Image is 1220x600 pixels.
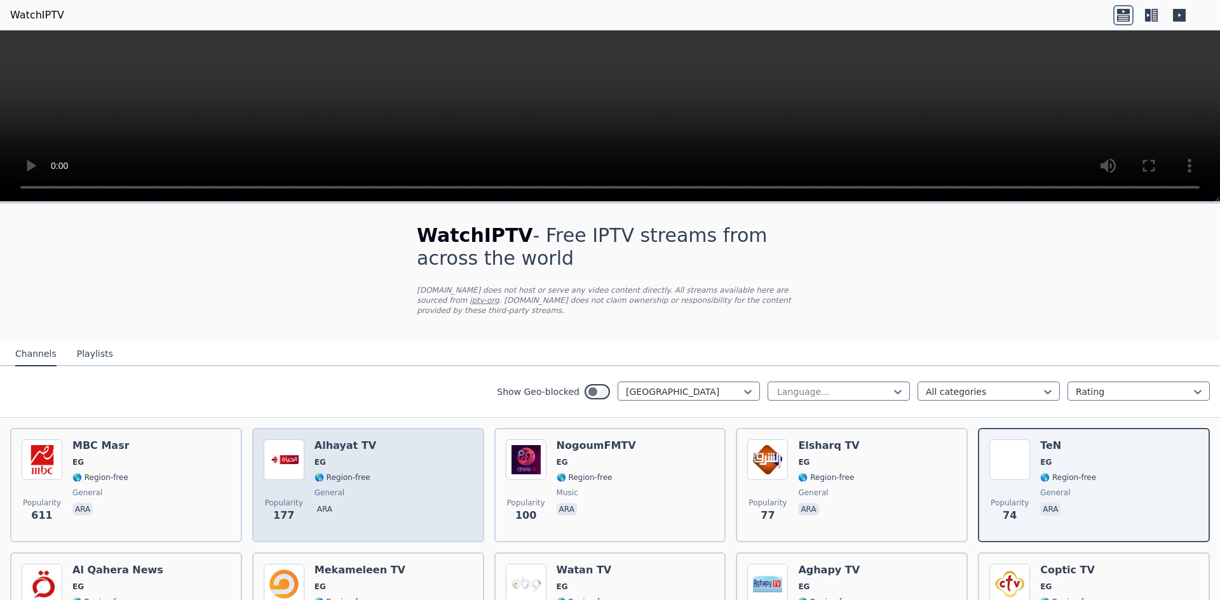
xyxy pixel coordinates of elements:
span: 177 [273,508,294,523]
span: 77 [761,508,775,523]
p: ara [315,503,335,516]
span: Popularity [507,498,545,508]
h6: MBC Masr [72,439,130,452]
p: ara [557,503,577,516]
span: 74 [1003,508,1017,523]
span: general [1040,488,1070,498]
h1: - Free IPTV streams from across the world [417,224,803,270]
p: [DOMAIN_NAME] does not host or serve any video content directly. All streams available here are s... [417,285,803,316]
span: 611 [31,508,52,523]
span: Popularity [23,498,61,508]
span: EG [72,457,84,467]
h6: Elsharq TV [798,439,859,452]
span: 🌎 Region-free [315,472,370,483]
span: EG [315,457,326,467]
button: Playlists [77,342,113,366]
span: EG [1040,582,1052,592]
h6: NogoumFMTV [557,439,636,452]
span: Popularity [991,498,1029,508]
span: music [557,488,578,498]
span: WatchIPTV [417,224,533,246]
span: 🌎 Region-free [557,472,613,483]
span: general [72,488,102,498]
p: ara [72,503,93,516]
span: EG [798,582,810,592]
span: EG [315,582,326,592]
img: TeN [989,439,1030,480]
span: Popularity [749,498,787,508]
p: ara [798,503,818,516]
img: Elsharq TV [747,439,788,480]
span: EG [557,457,568,467]
a: iptv-org [470,296,499,305]
span: Popularity [265,498,303,508]
h6: Alhayat TV [315,439,376,452]
button: Channels [15,342,57,366]
span: EG [798,457,810,467]
img: Alhayat TV [264,439,304,480]
span: 🌎 Region-free [798,472,854,483]
span: general [315,488,344,498]
p: ara [1040,503,1061,516]
img: NogoumFMTV [506,439,546,480]
span: EG [557,582,568,592]
h6: TeN [1040,439,1096,452]
h6: Coptic TV [1040,564,1096,577]
a: WatchIPTV [10,8,64,23]
img: MBC Masr [22,439,62,480]
h6: Mekameleen TV [315,564,405,577]
span: 🌎 Region-free [1040,472,1096,483]
h6: Watan TV [557,564,613,577]
span: 🌎 Region-free [72,472,128,483]
span: 100 [515,508,536,523]
span: general [798,488,828,498]
span: EG [1040,457,1052,467]
label: Show Geo-blocked [497,385,579,398]
span: EG [72,582,84,592]
h6: Aghapy TV [798,564,860,577]
h6: Al Qahera News [72,564,163,577]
